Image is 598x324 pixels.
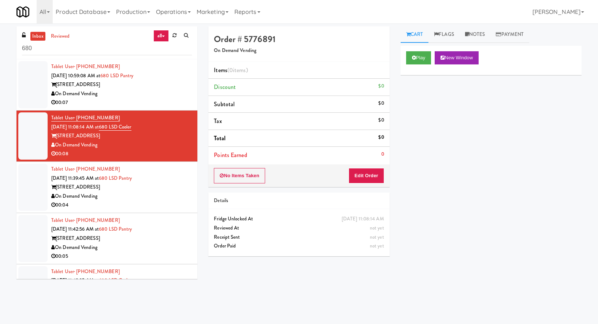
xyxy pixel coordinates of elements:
div: [STREET_ADDRESS] [51,183,192,192]
div: Details [214,196,384,205]
div: Receipt Sent [214,233,384,242]
div: [DATE] 11:08:14 AM [342,215,384,224]
a: reviewed [49,32,72,41]
span: Points Earned [214,151,247,159]
img: Micromart [16,5,29,18]
div: Fridge Unlocked At [214,215,384,224]
div: $0 [378,82,384,91]
div: 00:08 [51,149,192,159]
div: [STREET_ADDRESS] [51,234,192,243]
span: Discount [214,83,236,91]
a: Tablet User· [PHONE_NUMBER] [51,217,120,224]
div: 00:05 [51,252,192,261]
div: $0 [378,133,384,142]
div: Reviewed At [214,224,384,233]
a: Flags [428,26,460,43]
a: Tablet User· [PHONE_NUMBER] [51,268,120,275]
span: (0 ) [227,66,248,74]
span: Tax [214,117,222,125]
span: Items [214,66,248,74]
div: $0 [378,116,384,125]
h4: Order # 5776891 [214,34,384,44]
li: Tablet User· [PHONE_NUMBER][DATE] 11:08:14 AM at680 LSD Cooler[STREET_ADDRESS]On Demand Vending00:08 [16,111,197,162]
a: all [153,30,169,42]
span: · [PHONE_NUMBER] [74,268,120,275]
span: not yet [370,224,384,231]
a: 680 LSD Cooler [99,123,131,131]
div: $0 [378,99,384,108]
a: 680 LSD Cooler [99,277,131,284]
div: 00:04 [51,201,192,210]
div: On Demand Vending [51,89,192,98]
div: On Demand Vending [51,192,192,201]
h5: On Demand Vending [214,48,384,53]
a: 680 LSD Pantry [99,226,132,232]
span: · [PHONE_NUMBER] [74,165,120,172]
span: · [PHONE_NUMBER] [74,63,120,70]
button: Play [406,51,431,64]
ng-pluralize: items [233,66,246,74]
a: Tablet User· [PHONE_NUMBER] [51,114,120,122]
span: · [PHONE_NUMBER] [74,217,120,224]
button: No Items Taken [214,168,265,183]
div: 0 [381,150,384,159]
span: [DATE] 11:42:56 AM at [51,226,99,232]
li: Tablet User· [PHONE_NUMBER][DATE] 11:39:45 AM at680 LSD Pantry[STREET_ADDRESS]On Demand Vending00:04 [16,162,197,213]
a: Tablet User· [PHONE_NUMBER] [51,63,120,70]
a: Tablet User· [PHONE_NUMBER] [51,165,120,172]
span: Total [214,134,226,142]
span: [DATE] 10:59:08 AM at [51,72,100,79]
a: inbox [30,32,45,41]
div: On Demand Vending [51,141,192,150]
span: [DATE] 11:43:35 AM at [51,277,99,284]
div: On Demand Vending [51,243,192,252]
span: · [PHONE_NUMBER] [74,114,120,121]
a: Payment [490,26,529,43]
span: not yet [370,242,384,249]
button: New Window [435,51,479,64]
div: 00:07 [51,98,192,107]
div: Order Paid [214,242,384,251]
a: Cart [401,26,429,43]
span: [DATE] 11:39:45 AM at [51,175,99,182]
span: [DATE] 11:08:14 AM at [51,123,99,130]
button: Edit Order [349,168,384,183]
div: [STREET_ADDRESS] [51,80,192,89]
input: Search vision orders [22,42,192,55]
li: Tablet User· [PHONE_NUMBER][DATE] 11:43:35 AM at680 LSD Cooler[STREET_ADDRESS]On Demand Vending00:11 [16,264,197,316]
span: Subtotal [214,100,235,108]
li: Tablet User· [PHONE_NUMBER][DATE] 11:42:56 AM at680 LSD Pantry[STREET_ADDRESS]On Demand Vending00:05 [16,213,197,264]
li: Tablet User· [PHONE_NUMBER][DATE] 10:59:08 AM at680 LSD Pantry[STREET_ADDRESS]On Demand Vending00:07 [16,59,197,111]
a: 680 LSD Pantry [99,175,132,182]
span: not yet [370,234,384,241]
a: 680 LSD Pantry [100,72,133,79]
a: Notes [460,26,491,43]
div: [STREET_ADDRESS] [51,131,192,141]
